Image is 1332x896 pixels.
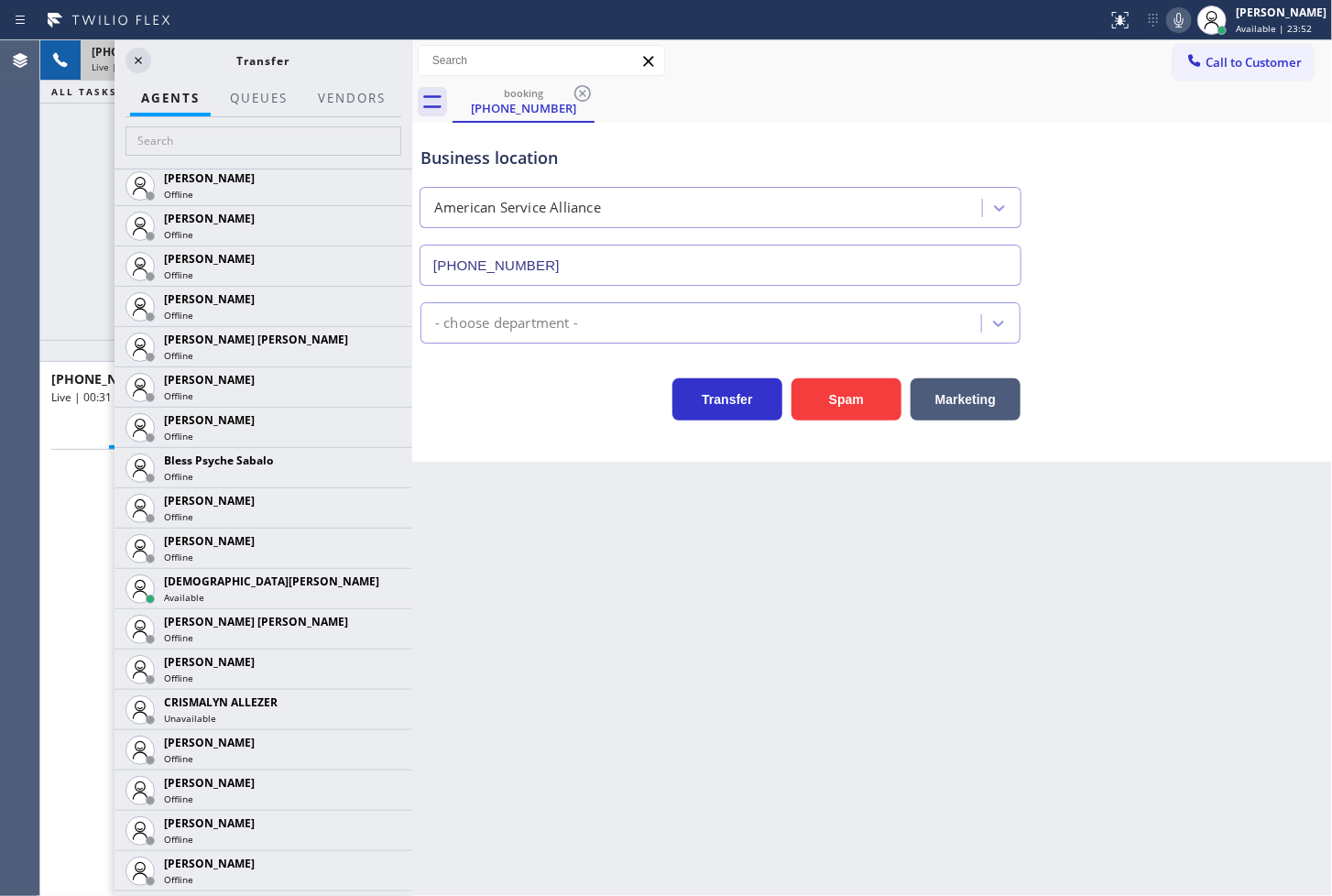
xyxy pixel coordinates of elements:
[230,90,288,106] span: QUEUES
[164,211,255,226] span: [PERSON_NAME]
[420,146,1021,170] div: Business location
[126,126,401,156] input: Search
[164,332,348,347] span: [PERSON_NAME] [PERSON_NAME]
[164,712,216,725] span: Unavailable
[164,792,193,805] span: Offline
[672,378,782,421] button: Transfer
[164,672,193,684] span: Offline
[792,378,901,421] button: Spam
[1236,22,1312,35] span: Available | 23:52
[307,81,397,116] button: Vendors
[141,90,200,106] span: AGENTS
[51,389,112,405] span: Live | 00:31
[164,493,255,508] span: [PERSON_NAME]
[164,389,193,402] span: Offline
[40,81,154,103] button: ALL TASKS
[1236,5,1327,20] div: [PERSON_NAME]
[51,370,168,388] span: [PHONE_NUMBER]
[164,631,193,644] span: Offline
[92,44,192,60] span: [PHONE_NUMBER]
[454,100,593,116] div: [PHONE_NUMBER]
[1174,45,1314,80] button: Call to Customer
[1166,7,1192,33] button: Mute
[164,856,255,871] span: [PERSON_NAME]
[911,378,1021,421] button: Marketing
[454,86,593,100] div: booking
[164,574,379,589] span: [DEMOGRAPHIC_DATA][PERSON_NAME]
[164,228,193,241] span: Offline
[435,312,578,333] div: - choose department -
[164,775,255,791] span: [PERSON_NAME]
[51,85,117,98] span: ALL TASKS
[164,694,278,710] span: CRISMALYN ALLEZER
[164,170,255,186] span: [PERSON_NAME]
[164,470,193,483] span: Offline
[164,833,193,846] span: Offline
[164,430,193,443] span: Offline
[164,412,255,428] span: [PERSON_NAME]
[92,60,145,73] span: Live | 00:31
[219,81,299,116] button: QUEUES
[164,591,204,604] span: Available
[164,752,193,765] span: Offline
[164,614,348,629] span: [PERSON_NAME] [PERSON_NAME]
[164,654,255,670] span: [PERSON_NAME]
[164,453,273,468] span: Bless Psyche Sabalo
[164,510,193,523] span: Offline
[237,53,290,69] span: Transfer
[109,413,169,449] button: Call
[164,188,193,201] span: Offline
[1206,54,1302,71] span: Call to Customer
[164,268,193,281] span: Offline
[164,372,255,388] span: [PERSON_NAME]
[164,551,193,563] span: Offline
[164,815,255,831] span: [PERSON_NAME]
[164,873,193,886] span: Offline
[164,291,255,307] span: [PERSON_NAME]
[419,46,664,75] input: Search
[164,349,193,362] span: Offline
[130,81,211,116] button: AGENTS
[164,735,255,750] span: [PERSON_NAME]
[434,198,601,219] div: American Service Alliance
[164,251,255,267] span: [PERSON_NAME]
[164,309,193,322] span: Offline
[420,245,1021,286] input: Phone Number
[454,82,593,121] div: (403) 862-6233
[164,533,255,549] span: [PERSON_NAME]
